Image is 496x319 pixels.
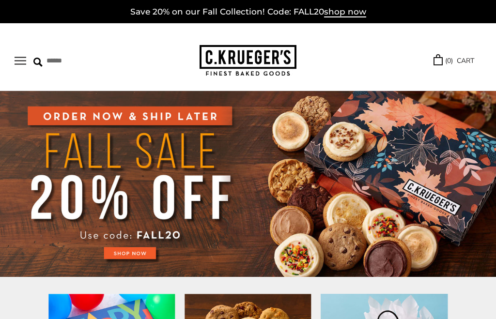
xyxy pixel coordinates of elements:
a: Save 20% on our Fall Collection! Code: FALL20shop now [130,7,366,17]
button: Open navigation [15,57,26,65]
span: shop now [324,7,366,17]
input: Search [33,53,125,68]
a: (0) CART [434,55,474,66]
img: Search [33,58,43,67]
img: C.KRUEGER'S [200,45,296,76]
